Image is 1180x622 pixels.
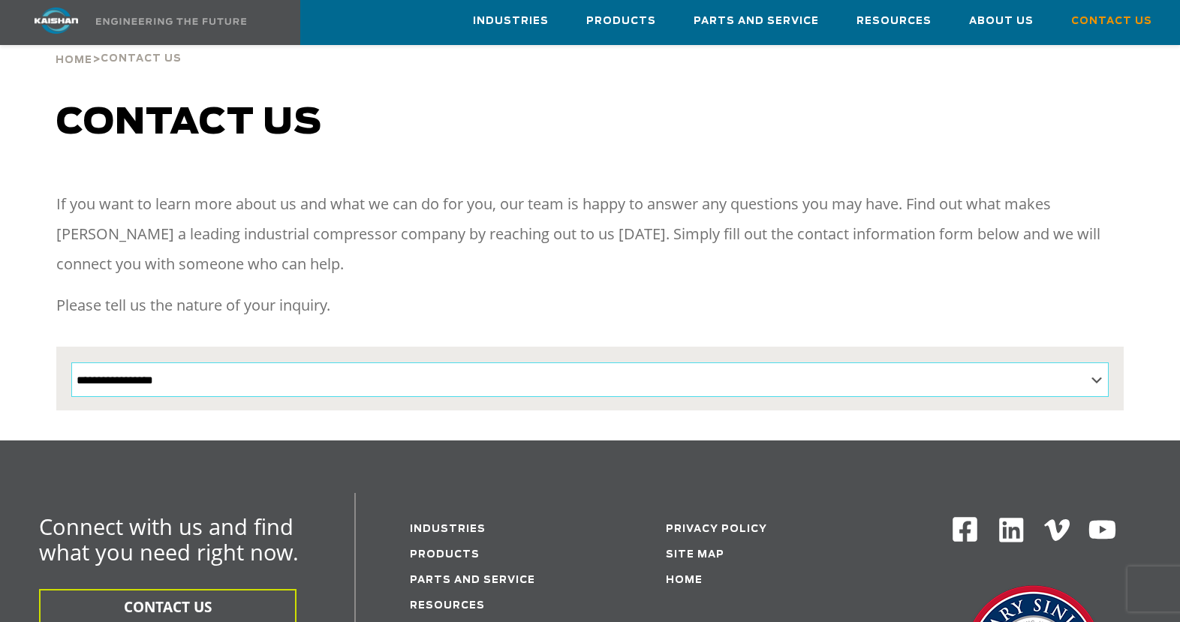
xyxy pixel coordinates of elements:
a: About Us [969,1,1034,41]
span: Contact Us [101,54,182,64]
a: Industries [410,524,486,534]
img: Youtube [1088,515,1117,545]
img: Engineering the future [96,18,246,25]
span: Contact Us [1071,13,1152,30]
a: Contact Us [1071,1,1152,41]
span: Resources [856,13,932,30]
span: Products [586,13,656,30]
a: Parts and Service [694,1,819,41]
a: Resources [410,601,485,611]
img: Facebook [951,515,979,543]
a: Industries [473,1,549,41]
a: Privacy Policy [666,524,767,534]
span: Parts and Service [694,13,819,30]
span: Home [56,56,92,65]
a: Home [666,575,703,585]
a: Resources [856,1,932,41]
a: Products [410,550,480,560]
span: About Us [969,13,1034,30]
p: Please tell us the nature of your inquiry. [56,290,1124,320]
span: Connect with us and find what you need right now. [39,512,299,566]
a: Home [56,53,92,66]
a: Site Map [666,550,724,560]
img: Vimeo [1044,519,1070,541]
p: If you want to learn more about us and what we can do for you, our team is happy to answer any qu... [56,189,1124,279]
span: Industries [473,13,549,30]
img: Linkedin [997,515,1026,545]
a: Products [586,1,656,41]
span: Contact us [56,105,322,141]
a: Parts and service [410,575,535,585]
